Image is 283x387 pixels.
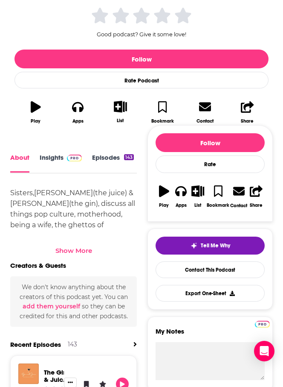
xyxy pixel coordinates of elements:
h2: Creators & Guests [10,261,66,270]
span: Good podcast? Give it some love! [97,31,186,38]
button: Play [156,180,173,214]
div: Bookmark [151,118,174,124]
div: List [194,202,201,208]
a: About [10,154,29,173]
img: The Gin & Juice Podcast | Pop The Trunk Bonus [18,364,39,384]
div: Bookmark [207,202,229,208]
button: Apps [57,95,99,129]
a: Episodes143 [92,154,134,173]
img: tell me why sparkle [191,242,197,249]
a: Contact This Podcast [156,261,265,278]
a: [PERSON_NAME] [34,189,93,197]
button: Bookmark [206,180,230,214]
button: Export One-Sheet [156,285,265,302]
div: List [117,118,124,123]
img: Podchaser Pro [67,155,82,161]
span: We don't know anything about the creators of this podcast yet . You can so they can be credited f... [20,283,128,320]
a: InsightsPodchaser Pro [40,154,82,173]
div: Share [250,202,263,208]
button: List [190,180,207,213]
button: Follow [14,50,269,68]
a: View All [133,340,137,349]
button: Show More Button [64,378,77,387]
div: 143 [68,340,77,348]
a: Contact [184,95,226,129]
button: Apps [173,180,190,214]
div: Rate [156,155,265,173]
button: tell me why sparkleTell Me Why [156,237,265,255]
div: 143 [124,154,134,160]
div: Share [241,118,254,124]
img: Podchaser Pro [255,321,270,328]
div: Good podcast? Give it some love! [78,6,205,38]
div: Sisters, (the juice) & (the gin), discuss all things pop culture, motherhood, being a wife, the g... [10,188,137,305]
div: Contact [196,118,214,124]
button: add them yourself [23,303,80,310]
button: Share [248,180,265,214]
div: Open Intercom Messenger [254,341,274,361]
label: My Notes [156,327,265,342]
a: Contact [230,180,248,214]
button: List [99,95,141,129]
button: Share [226,95,269,129]
div: Contact [230,202,247,208]
button: Follow [156,133,265,152]
span: Tell Me Why [201,242,230,249]
button: Bookmark [141,95,184,129]
a: [PERSON_NAME] [10,199,69,208]
div: Rate Podcast [14,72,269,88]
a: Recent Episodes [10,340,61,349]
div: Apps [72,118,84,124]
div: Play [31,118,40,124]
div: Apps [176,202,187,208]
button: Play [14,95,57,129]
a: Pro website [255,320,270,328]
div: Play [159,202,169,208]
